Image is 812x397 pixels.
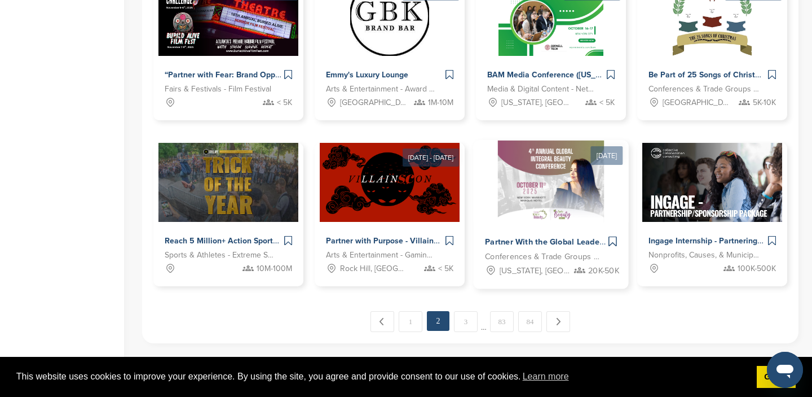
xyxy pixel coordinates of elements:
[738,263,776,275] span: 100K-500K
[340,263,409,275] span: Rock Hill, [GEOGRAPHIC_DATA]
[518,311,542,332] a: 84
[637,143,787,286] a: Sponsorpitch & Ingage Internship - Partnering for Success Nonprofits, Causes, & Municipalities - ...
[370,311,394,332] a: ← Previous
[428,97,453,109] span: 1M-10M
[277,97,292,109] span: < 5K
[165,236,297,246] span: Reach 5 Million+ Action Sports Fans
[326,83,436,95] span: Arts & Entertainment - Award Show
[257,263,292,275] span: 10M-100M
[165,249,275,261] span: Sports & Athletes - Extreme Sports
[500,264,571,277] span: [US_STATE], [GEOGRAPHIC_DATA]
[753,97,776,109] span: 5K-10K
[546,311,570,332] a: Next →
[588,264,619,277] span: 20K-50K
[490,311,514,332] a: 83
[487,83,598,95] span: Media & Digital Content - Networking
[326,70,408,80] span: Emmy's Luxury Lounge
[16,368,748,385] span: This website uses cookies to improve your experience. By using the site, you agree and provide co...
[521,368,571,385] a: learn more about cookies
[591,146,623,165] div: [DATE]
[403,149,459,167] div: [DATE] - [DATE]
[501,97,570,109] span: [US_STATE], [GEOGRAPHIC_DATA]
[326,249,436,261] span: Arts & Entertainment - Gaming Conventions
[487,70,739,80] span: BAM Media Conference ([US_STATE]) - Business and Technical Media
[485,251,599,264] span: Conferences & Trade Groups - Health and Wellness
[648,83,759,95] span: Conferences & Trade Groups - Entertainment
[648,249,759,261] span: Nonprofits, Causes, & Municipalities - Education
[663,97,731,109] span: [GEOGRAPHIC_DATA], [GEOGRAPHIC_DATA]
[153,143,303,286] a: Sponsorpitch & Reach 5 Million+ Action Sports Fans Sports & Athletes - Extreme Sports 10M-100M
[438,263,453,275] span: < 5K
[326,236,474,246] span: Partner with Purpose - VillainSCon 2025
[599,97,615,109] span: < 5K
[642,143,783,222] img: Sponsorpitch &
[315,125,465,286] a: [DATE] - [DATE] Sponsorpitch & Partner with Purpose - VillainSCon 2025 Arts & Entertainment - Gam...
[340,97,409,109] span: [GEOGRAPHIC_DATA], [GEOGRAPHIC_DATA]
[767,352,803,388] iframe: Button to launch messaging window
[158,143,299,222] img: Sponsorpitch &
[757,366,796,389] a: dismiss cookie message
[399,311,422,332] a: 1
[481,311,487,331] span: …
[454,311,478,332] a: 3
[485,237,658,247] span: Partner With the Global Leaders in Aesthetics
[498,141,604,223] img: Sponsorpitch &
[648,236,801,246] span: Ingage Internship - Partnering for Success
[320,143,460,222] img: Sponsorpitch &
[165,83,271,95] span: Fairs & Festivals - Film Festival
[473,122,628,289] a: [DATE] Sponsorpitch & Partner With the Global Leaders in Aesthetics Conferences & Trade Groups - ...
[165,70,433,80] span: “Partner with Fear: Brand Opportunities at the Buried Alive Film Festival”
[427,311,449,331] em: 2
